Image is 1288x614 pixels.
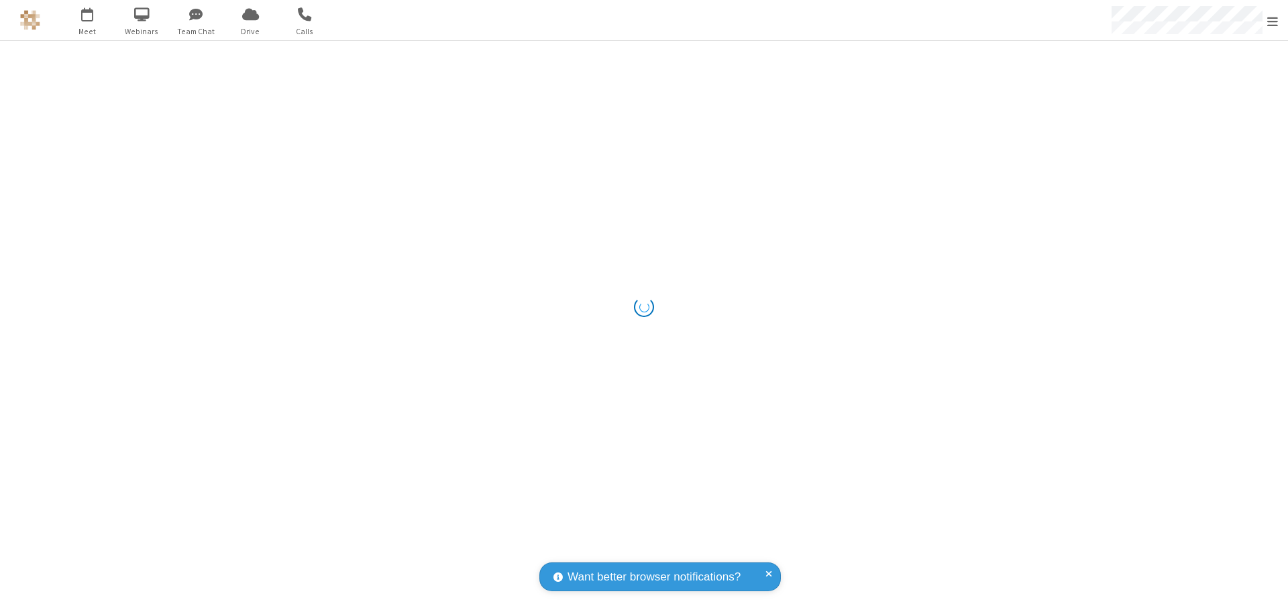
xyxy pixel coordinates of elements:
[280,25,330,38] span: Calls
[568,568,741,586] span: Want better browser notifications?
[62,25,113,38] span: Meet
[225,25,276,38] span: Drive
[171,25,221,38] span: Team Chat
[117,25,167,38] span: Webinars
[20,10,40,30] img: QA Selenium DO NOT DELETE OR CHANGE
